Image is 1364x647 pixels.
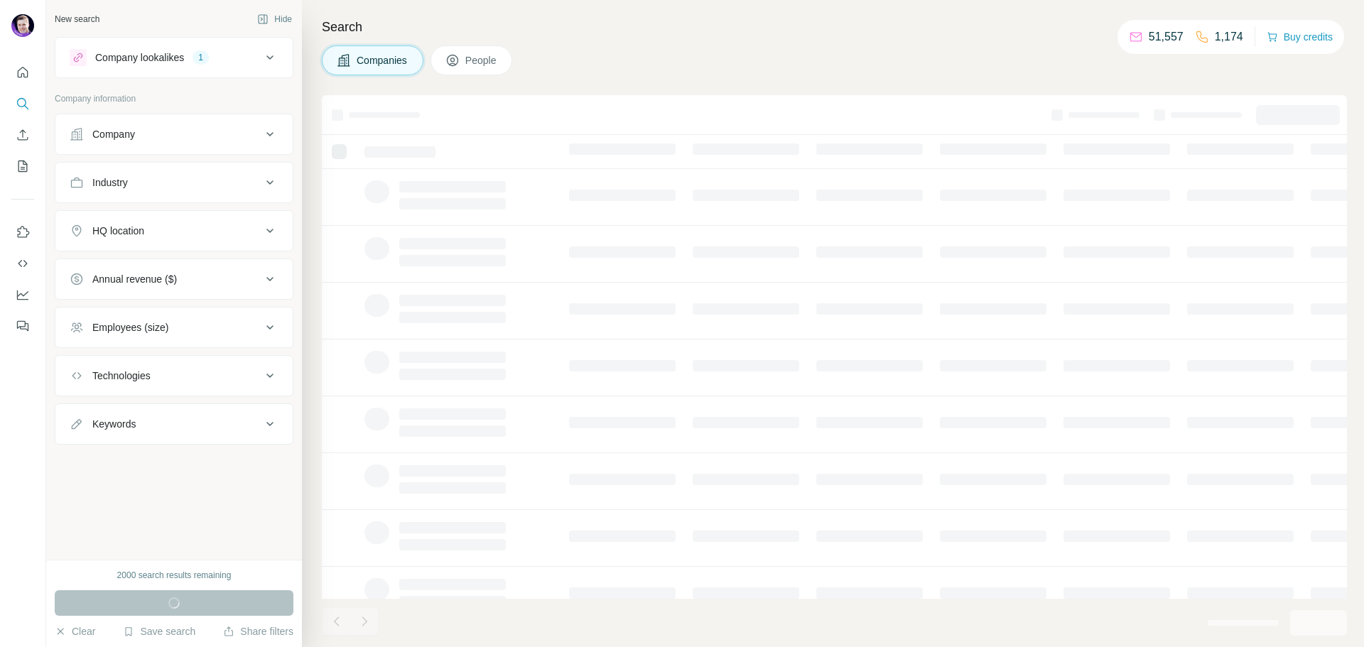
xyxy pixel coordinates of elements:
button: Company [55,117,293,151]
div: Annual revenue ($) [92,272,177,286]
button: Save search [123,624,195,638]
div: Technologies [92,369,151,383]
button: Industry [55,165,293,200]
div: HQ location [92,224,144,238]
div: Company lookalikes [95,50,184,65]
button: Search [11,91,34,116]
button: Keywords [55,407,293,441]
div: 1 [193,51,209,64]
h4: Search [322,17,1347,37]
button: Clear [55,624,95,638]
p: 1,174 [1215,28,1243,45]
span: People [465,53,498,67]
button: My lists [11,153,34,179]
div: Industry [92,175,128,190]
button: HQ location [55,214,293,248]
img: Avatar [11,14,34,37]
button: Enrich CSV [11,122,34,148]
button: Technologies [55,359,293,393]
button: Feedback [11,313,34,339]
button: Quick start [11,60,34,85]
span: Companies [357,53,408,67]
button: Annual revenue ($) [55,262,293,296]
button: Employees (size) [55,310,293,344]
button: Hide [247,9,302,30]
p: 51,557 [1149,28,1184,45]
div: 2000 search results remaining [117,569,232,582]
button: Dashboard [11,282,34,308]
div: Employees (size) [92,320,168,335]
button: Use Surfe API [11,251,34,276]
button: Company lookalikes1 [55,40,293,75]
div: Company [92,127,135,141]
button: Use Surfe on LinkedIn [11,219,34,245]
p: Company information [55,92,293,105]
div: New search [55,13,99,26]
button: Buy credits [1267,27,1333,47]
button: Share filters [223,624,293,638]
div: Keywords [92,417,136,431]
